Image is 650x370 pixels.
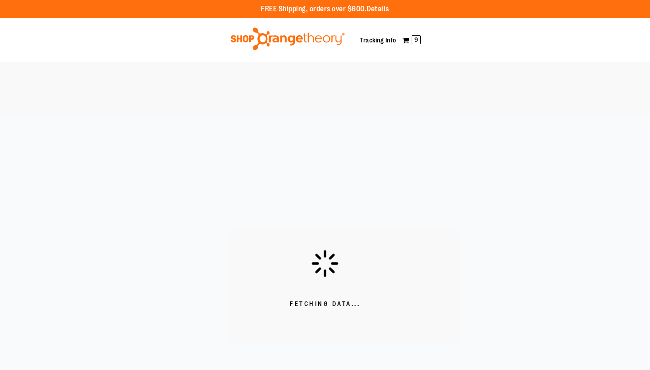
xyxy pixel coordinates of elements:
p: FREE Shipping, orders over $600. [261,4,389,14]
a: Details [367,5,389,13]
span: 9 [412,35,421,44]
span: Fetching Data... [290,300,360,309]
a: Tracking Info [360,37,396,44]
img: Shop Orangetheory [229,28,346,50]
